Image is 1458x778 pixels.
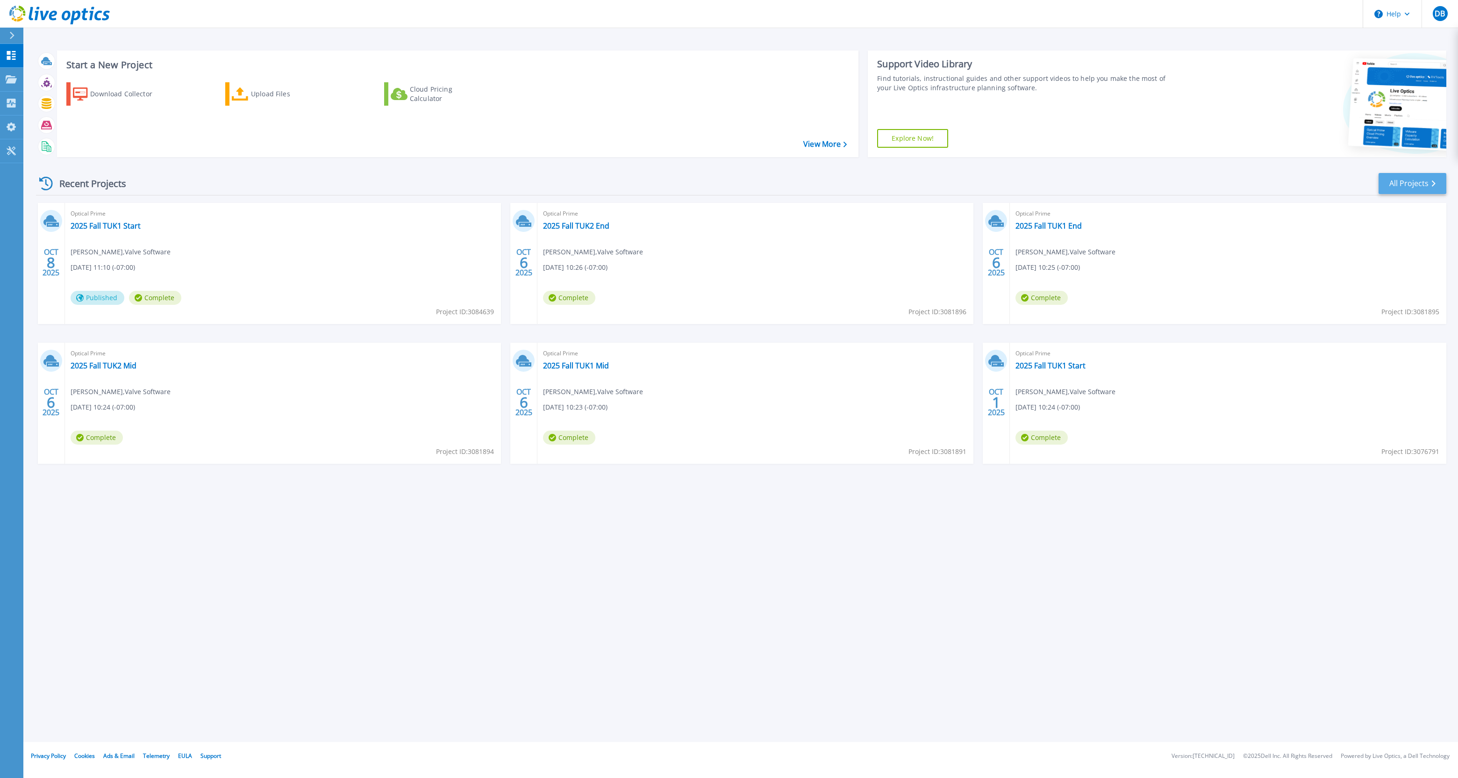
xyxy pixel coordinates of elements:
[71,291,124,305] span: Published
[1381,447,1439,457] span: Project ID: 3076791
[1015,209,1440,219] span: Optical Prime
[31,752,66,760] a: Privacy Policy
[877,58,1178,70] div: Support Video Library
[71,348,495,359] span: Optical Prime
[543,348,968,359] span: Optical Prime
[543,247,643,257] span: [PERSON_NAME] , Valve Software
[71,262,135,273] span: [DATE] 11:10 (-07:00)
[992,398,1001,406] span: 1
[1015,221,1082,231] a: 2025 Fall TUK1 End
[1015,262,1080,273] span: [DATE] 10:25 (-07:00)
[71,402,135,412] span: [DATE] 10:24 (-07:00)
[1379,173,1446,194] a: All Projects
[74,752,95,760] a: Cookies
[1015,387,1115,397] span: [PERSON_NAME] , Valve Software
[1341,753,1450,759] li: Powered by Live Optics, a Dell Technology
[71,361,136,370] a: 2025 Fall TUK2 Mid
[1243,753,1332,759] li: © 2025 Dell Inc. All Rights Reserved
[47,259,55,267] span: 8
[71,247,171,257] span: [PERSON_NAME] , Valve Software
[1015,291,1068,305] span: Complete
[908,307,966,317] span: Project ID: 3081896
[987,245,1005,280] div: OCT 2025
[143,752,170,760] a: Telemetry
[42,385,60,419] div: OCT 2025
[71,387,171,397] span: [PERSON_NAME] , Valve Software
[66,60,846,70] h3: Start a New Project
[515,245,533,280] div: OCT 2025
[410,85,485,103] div: Cloud Pricing Calculator
[1015,402,1080,412] span: [DATE] 10:24 (-07:00)
[1015,247,1115,257] span: [PERSON_NAME] , Valve Software
[520,259,528,267] span: 6
[877,129,948,148] a: Explore Now!
[1015,431,1068,445] span: Complete
[877,74,1178,93] div: Find tutorials, instructional guides and other support videos to help you make the most of your L...
[543,291,595,305] span: Complete
[1172,753,1235,759] li: Version: [TECHNICAL_ID]
[908,447,966,457] span: Project ID: 3081891
[36,172,139,195] div: Recent Projects
[1435,10,1445,17] span: DB
[71,209,495,219] span: Optical Prime
[543,361,609,370] a: 2025 Fall TUK1 Mid
[71,221,141,231] a: 2025 Fall TUK1 Start
[1381,307,1439,317] span: Project ID: 3081895
[543,431,595,445] span: Complete
[71,431,123,445] span: Complete
[251,85,326,103] div: Upload Files
[47,398,55,406] span: 6
[436,307,494,317] span: Project ID: 3084639
[543,262,607,273] span: [DATE] 10:26 (-07:00)
[1015,361,1086,370] a: 2025 Fall TUK1 Start
[543,402,607,412] span: [DATE] 10:23 (-07:00)
[225,82,329,106] a: Upload Files
[129,291,181,305] span: Complete
[543,387,643,397] span: [PERSON_NAME] , Valve Software
[178,752,192,760] a: EULA
[103,752,135,760] a: Ads & Email
[384,82,488,106] a: Cloud Pricing Calculator
[543,209,968,219] span: Optical Prime
[66,82,171,106] a: Download Collector
[520,398,528,406] span: 6
[987,385,1005,419] div: OCT 2025
[90,85,165,103] div: Download Collector
[543,221,609,231] a: 2025 Fall TUK2 End
[992,259,1001,267] span: 6
[200,752,221,760] a: Support
[1015,348,1440,359] span: Optical Prime
[42,245,60,280] div: OCT 2025
[515,385,533,419] div: OCT 2025
[436,447,494,457] span: Project ID: 3081894
[803,140,847,149] a: View More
